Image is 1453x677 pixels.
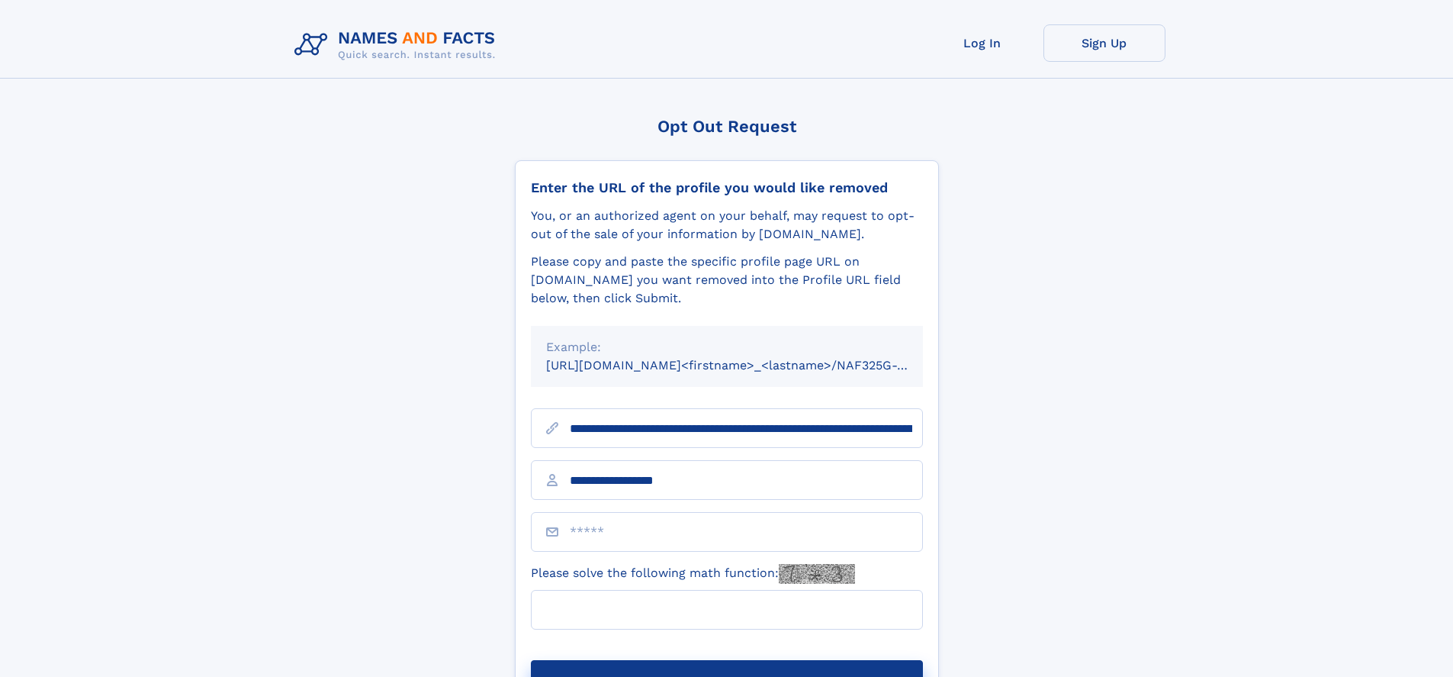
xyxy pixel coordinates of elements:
[1043,24,1165,62] a: Sign Up
[531,564,855,584] label: Please solve the following math function:
[531,179,923,196] div: Enter the URL of the profile you would like removed
[546,338,908,356] div: Example:
[515,117,939,136] div: Opt Out Request
[531,207,923,243] div: You, or an authorized agent on your behalf, may request to opt-out of the sale of your informatio...
[921,24,1043,62] a: Log In
[546,358,952,372] small: [URL][DOMAIN_NAME]<firstname>_<lastname>/NAF325G-xxxxxxxx
[288,24,508,66] img: Logo Names and Facts
[531,253,923,308] div: Please copy and paste the specific profile page URL on [DOMAIN_NAME] you want removed into the Pr...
